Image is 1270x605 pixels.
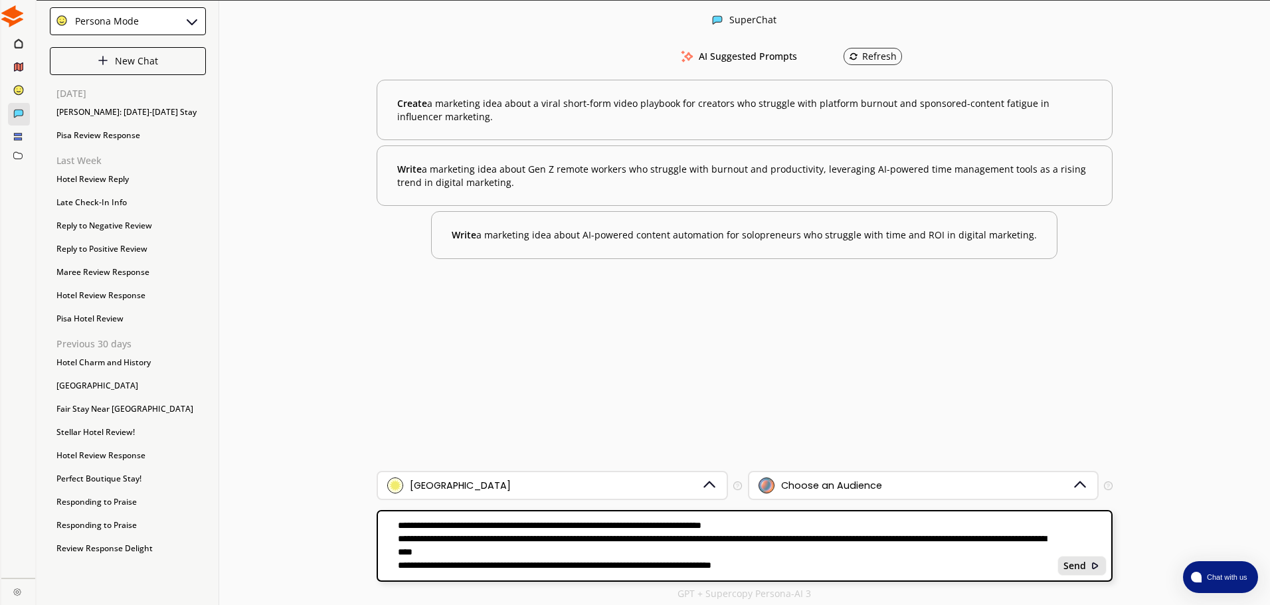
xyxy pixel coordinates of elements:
div: Reply to Negative Review [50,216,206,236]
img: Dropdown Icon [1071,477,1089,494]
b: a marketing idea about Gen Z remote workers who struggle with burnout and productivity, leveragin... [397,163,1091,189]
img: Tooltip Icon [1104,481,1113,490]
div: SuperChat [729,15,776,27]
img: Close [56,15,68,27]
div: Stellar Hotel Review! [50,422,206,442]
img: Brand Icon [387,477,403,493]
div: [GEOGRAPHIC_DATA] [50,376,206,396]
div: Fair Stay Near [GEOGRAPHIC_DATA] [50,399,206,419]
button: atlas-launcher [1183,561,1258,593]
div: Pisa Review Response [50,126,206,145]
div: Refresh [849,51,897,62]
img: AI Suggested Prompts [679,50,695,62]
div: Review Response Delight [50,539,206,559]
b: Send [1063,561,1086,571]
img: Close [13,588,21,596]
img: Close [98,55,108,66]
p: Last Week [56,155,206,166]
img: Close [1,5,23,27]
div: Maree Review Response [50,262,206,282]
div: Choose an Audience [781,480,882,491]
a: Close [1,578,35,602]
p: GPT + Supercopy Persona-AI 3 [678,588,811,599]
div: [PERSON_NAME]: [DATE]-[DATE] Stay [50,102,206,122]
span: Write [452,228,476,241]
img: Close [184,13,200,29]
img: Close [712,15,723,25]
div: Hotel Charm and History [50,353,206,373]
div: Persona Mode [70,16,139,27]
b: a marketing idea about a viral short-form video playbook for creators who struggle with platform ... [397,97,1091,123]
img: Close [1091,561,1100,570]
div: Pisa Hotel Review [50,309,206,329]
img: Dropdown Icon [700,477,717,494]
span: Create [397,97,427,110]
div: [GEOGRAPHIC_DATA] [410,480,511,491]
div: Responding to Praise [50,492,206,512]
span: Write [397,163,422,175]
div: Reply to Positive Review [50,239,206,259]
h3: AI Suggested Prompts [699,46,797,66]
img: Refresh [849,52,858,61]
div: Hotel Review Response [50,446,206,466]
b: a marketing idea about AI-powered content automation for solopreneurs who struggle with time and ... [452,228,1037,242]
div: Responding to Feedback [50,562,206,582]
div: Hotel Review Response [50,286,206,305]
div: Responding to Praise [50,515,206,535]
div: Hotel Review Reply [50,169,206,189]
span: Chat with us [1202,572,1250,582]
img: Audience Icon [759,477,774,493]
div: Late Check-In Info [50,193,206,213]
p: New Chat [115,56,158,66]
img: Tooltip Icon [733,481,742,490]
p: [DATE] [56,88,206,99]
div: Perfect Boutique Stay! [50,469,206,489]
p: Previous 30 days [56,339,206,349]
